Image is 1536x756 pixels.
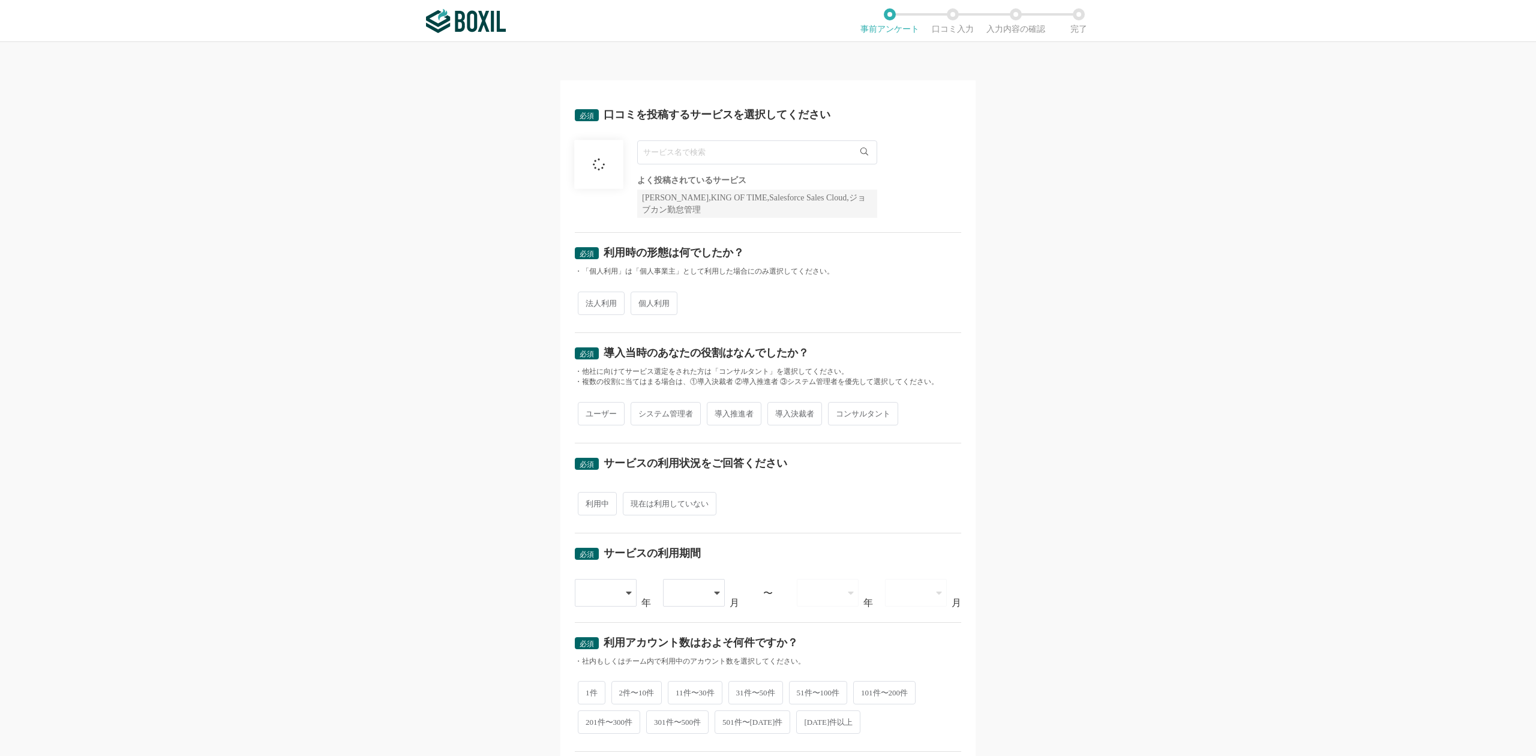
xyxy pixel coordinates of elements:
[575,266,961,277] div: ・「個人利用」は「個人事業主」として利用した場合にのみ選択してください。
[952,598,961,608] div: 月
[580,250,594,258] span: 必須
[578,492,617,515] span: 利用中
[623,492,716,515] span: 現在は利用していない
[578,292,625,315] span: 法人利用
[631,292,677,315] span: 個人利用
[575,656,961,667] div: ・社内もしくはチーム内で利用中のアカウント数を選択してください。
[828,402,898,425] span: コンサルタント
[604,347,809,358] div: 導入当時のあなたの役割はなんでしたか？
[604,109,830,120] div: 口コミを投稿するサービスを選択してください
[631,402,701,425] span: システム管理者
[1047,8,1110,34] li: 完了
[611,681,662,704] span: 2件〜10件
[763,589,773,598] div: 〜
[426,9,506,33] img: ボクシルSaaS_ロゴ
[580,350,594,358] span: 必須
[604,548,701,559] div: サービスの利用期間
[789,681,848,704] span: 51件〜100件
[637,190,877,218] div: [PERSON_NAME],KING OF TIME,Salesforce Sales Cloud,ジョブカン勤怠管理
[578,681,605,704] span: 1件
[580,112,594,120] span: 必須
[858,8,921,34] li: 事前アンケート
[728,681,783,704] span: 31件〜50件
[575,377,961,387] div: ・複数の役割に当てはまる場合は、①導入決裁者 ②導入推進者 ③システム管理者を優先して選択してください。
[578,710,640,734] span: 201件〜300件
[921,8,984,34] li: 口コミ入力
[707,402,761,425] span: 導入推進者
[641,598,651,608] div: 年
[580,460,594,469] span: 必須
[668,681,722,704] span: 11件〜30件
[730,598,739,608] div: 月
[646,710,709,734] span: 301件〜500件
[604,247,744,258] div: 利用時の形態は何でしたか？
[637,140,877,164] input: サービス名で検索
[796,710,860,734] span: [DATE]件以上
[637,176,877,185] div: よく投稿されているサービス
[580,640,594,648] span: 必須
[604,637,798,648] div: 利用アカウント数はおよそ何件ですか？
[575,367,961,377] div: ・他社に向けてサービス選定をされた方は「コンサルタント」を選択してください。
[580,550,594,559] span: 必須
[604,458,787,469] div: サービスの利用状況をご回答ください
[715,710,790,734] span: 501件〜[DATE]件
[863,598,873,608] div: 年
[853,681,916,704] span: 101件〜200件
[767,402,822,425] span: 導入決裁者
[578,402,625,425] span: ユーザー
[984,8,1047,34] li: 入力内容の確認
